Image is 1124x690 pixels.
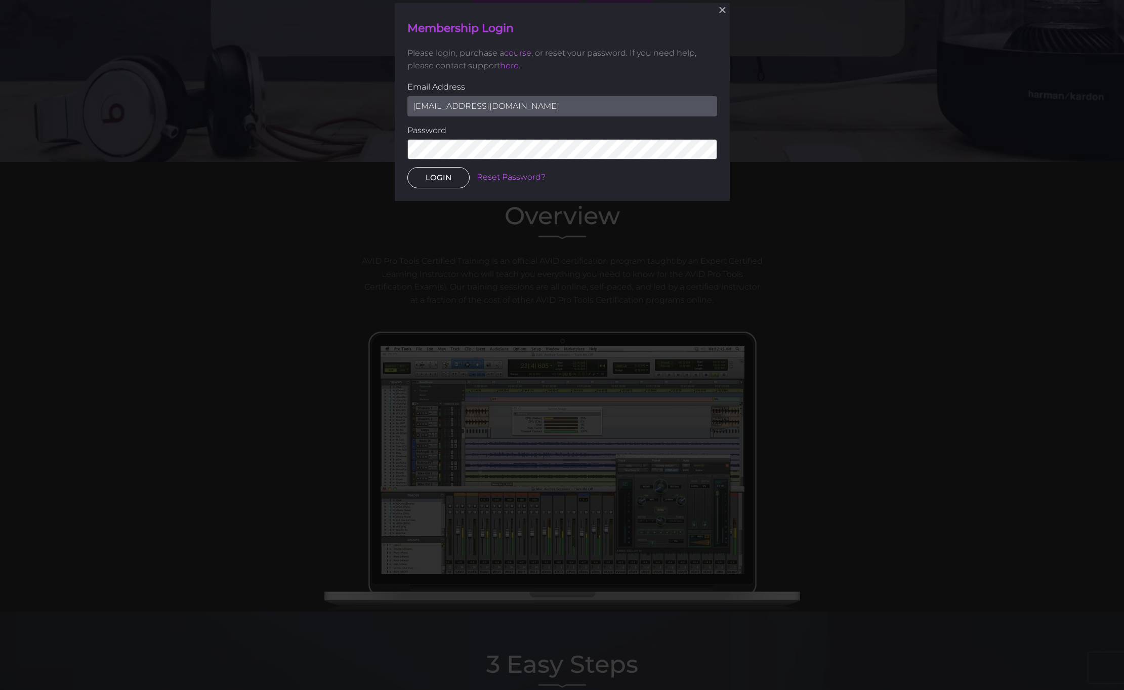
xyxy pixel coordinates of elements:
[407,47,717,72] p: Please login, purchase a , or reset your password. If you need help, please contact support .
[477,172,546,182] a: Reset Password?
[407,21,717,36] h4: Membership Login
[504,48,531,58] a: course
[407,80,717,94] label: Email Address
[407,167,470,188] button: LOGIN
[407,124,717,137] label: Password
[500,61,519,70] a: here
